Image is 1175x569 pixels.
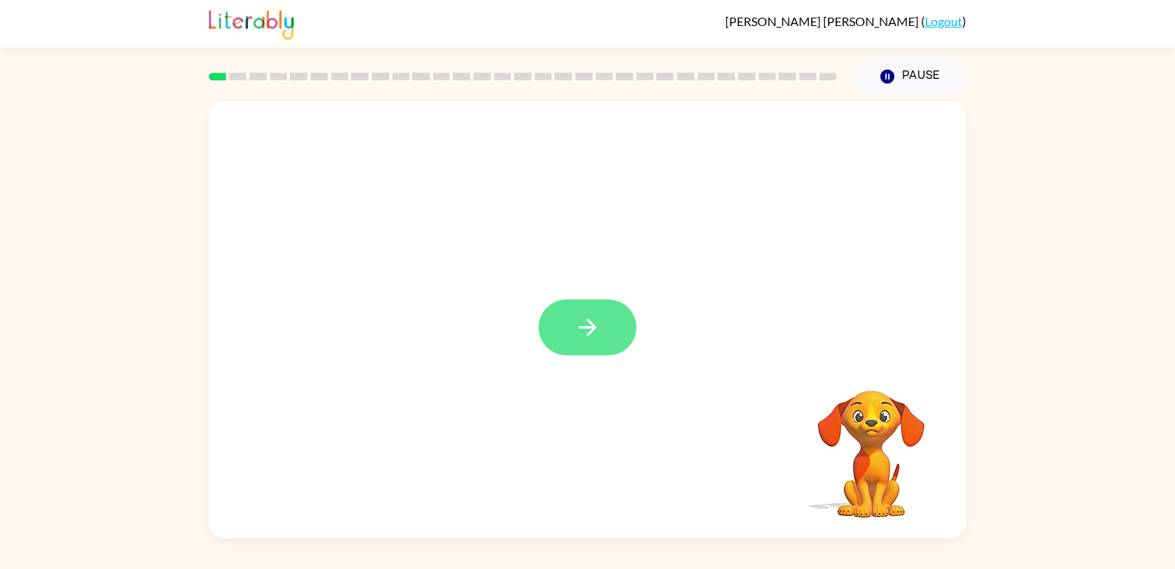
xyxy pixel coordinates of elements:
[855,59,966,94] button: Pause
[725,14,966,28] div: ( )
[209,6,294,40] img: Literably
[925,14,962,28] a: Logout
[725,14,921,28] span: [PERSON_NAME] [PERSON_NAME]
[795,367,948,520] video: Your browser must support playing .mp4 files to use Literably. Please try using another browser.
